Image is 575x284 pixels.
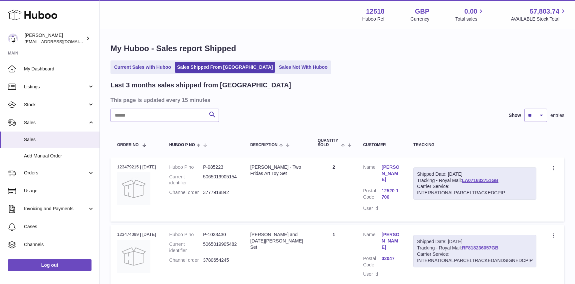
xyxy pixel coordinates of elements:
[550,112,564,119] span: entries
[203,257,237,263] dd: 3780654245
[24,241,95,248] span: Channels
[117,164,156,170] div: 123479215 | [DATE]
[117,240,150,273] img: no-photo.jpg
[311,157,356,222] td: 2
[417,171,533,177] div: Shipped Date: [DATE]
[203,189,237,196] dd: 3777918842
[382,164,400,183] a: [PERSON_NAME]
[363,143,400,147] div: Customer
[24,137,95,143] span: Sales
[110,81,291,90] h2: Last 3 months sales shipped from [GEOGRAPHIC_DATA]
[417,238,533,245] div: Shipped Date: [DATE]
[366,7,385,16] strong: 12518
[169,174,203,186] dt: Current identifier
[530,7,559,16] span: 57,803.74
[363,164,382,185] dt: Name
[117,232,156,237] div: 123474099 | [DATE]
[24,102,88,108] span: Stock
[110,96,563,104] h3: This page is updated every 15 minutes
[462,178,498,183] a: LA071632751GB
[169,241,203,254] dt: Current identifier
[382,188,400,200] a: 12520-1706
[8,259,92,271] a: Log out
[8,34,18,44] img: caitlin@fancylamp.co
[413,167,536,200] div: Tracking - Royal Mail:
[24,84,88,90] span: Listings
[511,7,567,22] a: 57,803.74 AVAILABLE Stock Total
[462,245,498,250] a: RF818236057GB
[382,232,400,250] a: [PERSON_NAME]
[318,139,339,147] span: Quantity Sold
[169,189,203,196] dt: Channel order
[250,232,304,250] div: [PERSON_NAME] and [DATE][PERSON_NAME] Set
[203,232,237,238] dd: P-1033430
[169,232,203,238] dt: Huboo P no
[110,43,564,54] h1: My Huboo - Sales report Shipped
[363,188,382,202] dt: Postal Code
[203,174,237,186] dd: 5065019905154
[417,183,533,196] div: Carrier Service: INTERNATIONALPARCELTRACKEDCPIP
[25,39,98,44] span: [EMAIL_ADDRESS][DOMAIN_NAME]
[455,7,485,22] a: 0.00 Total sales
[363,232,382,252] dt: Name
[169,143,195,147] span: Huboo P no
[24,153,95,159] span: Add Manual Order
[175,62,275,73] a: Sales Shipped From [GEOGRAPHIC_DATA]
[24,206,88,212] span: Invoicing and Payments
[413,143,536,147] div: Tracking
[24,170,88,176] span: Orders
[417,251,533,264] div: Carrier Service: INTERNATIONALPARCELTRACKEDANDSIGNEDCPIP
[455,16,485,22] span: Total sales
[277,62,330,73] a: Sales Not With Huboo
[112,62,173,73] a: Current Sales with Huboo
[415,7,429,16] strong: GBP
[250,164,304,177] div: [PERSON_NAME] - Two Fridas Art Toy Set
[250,143,278,147] span: Description
[24,188,95,194] span: Usage
[117,172,150,205] img: no-photo.jpg
[363,271,382,277] dt: User Id
[117,143,139,147] span: Order No
[24,66,95,72] span: My Dashboard
[169,164,203,170] dt: Huboo P no
[511,16,567,22] span: AVAILABLE Stock Total
[411,16,430,22] div: Currency
[465,7,478,16] span: 0.00
[24,120,88,126] span: Sales
[169,257,203,263] dt: Channel order
[509,112,521,119] label: Show
[203,241,237,254] dd: 5065019905482
[363,205,382,212] dt: User Id
[24,224,95,230] span: Cases
[362,16,385,22] div: Huboo Ref
[382,255,400,262] a: 02047
[25,32,85,45] div: [PERSON_NAME]
[413,235,536,267] div: Tracking - Royal Mail:
[203,164,237,170] dd: P-985223
[363,255,382,268] dt: Postal Code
